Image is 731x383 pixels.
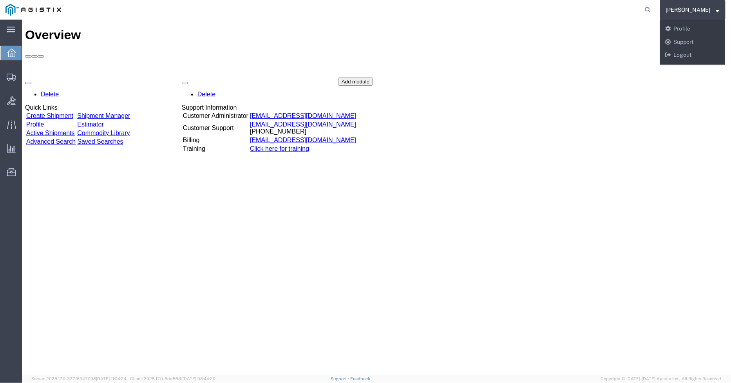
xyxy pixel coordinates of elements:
[161,117,227,125] td: Billing
[228,126,287,132] a: Click here for training
[331,376,350,381] a: Support
[55,93,108,99] a: Shipment Manager
[660,22,726,36] a: Profile
[4,110,53,117] a: Active Shipments
[55,101,82,108] a: Estimator
[161,101,227,116] td: Customer Support
[176,71,194,78] a: Delete
[228,101,335,116] td: [PHONE_NUMBER]
[228,101,334,108] a: [EMAIL_ADDRESS][DOMAIN_NAME]
[31,376,127,381] span: Server: 2025.17.0-327f6347098
[161,125,227,133] td: Training
[317,58,351,66] button: Add module
[4,119,54,125] a: Advanced Search
[601,376,722,382] span: Copyright © [DATE]-[DATE] Agistix Inc., All Rights Reserved
[22,20,731,375] iframe: FS Legacy Container
[160,85,335,92] div: Support Information
[228,93,334,99] a: [EMAIL_ADDRESS][DOMAIN_NAME]
[55,110,108,117] a: Commodity Library
[350,376,370,381] a: Feedback
[660,36,726,49] a: Support
[55,119,101,125] a: Saved Searches
[183,376,215,381] span: [DATE] 08:44:20
[96,376,127,381] span: [DATE] 11:04:24
[666,5,720,14] button: [PERSON_NAME]
[228,117,334,124] a: [EMAIL_ADDRESS][DOMAIN_NAME]
[5,4,61,16] img: logo
[4,101,22,108] a: Profile
[666,5,711,14] span: Andrew Wacyra
[660,49,726,62] a: Logout
[130,376,215,381] span: Client: 2025.17.0-5dd568f
[161,92,227,100] td: Customer Administrator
